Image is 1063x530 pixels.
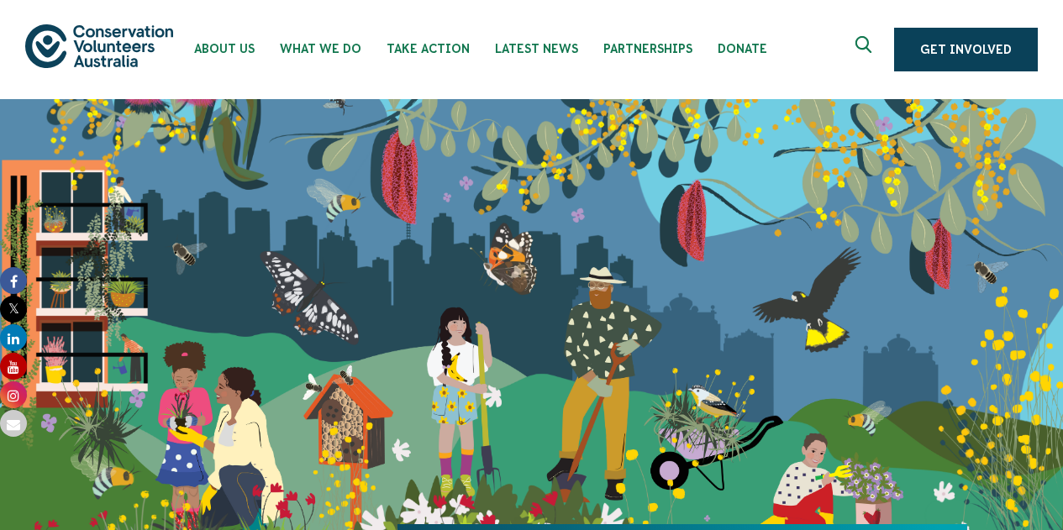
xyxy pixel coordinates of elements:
[855,36,876,63] span: Expand search box
[718,42,767,55] span: Donate
[280,42,361,55] span: What We Do
[387,42,470,55] span: Take Action
[25,24,173,67] img: logo.svg
[845,29,886,70] button: Expand search box Close search box
[495,42,578,55] span: Latest News
[894,28,1038,71] a: Get Involved
[194,42,255,55] span: About Us
[603,42,692,55] span: Partnerships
